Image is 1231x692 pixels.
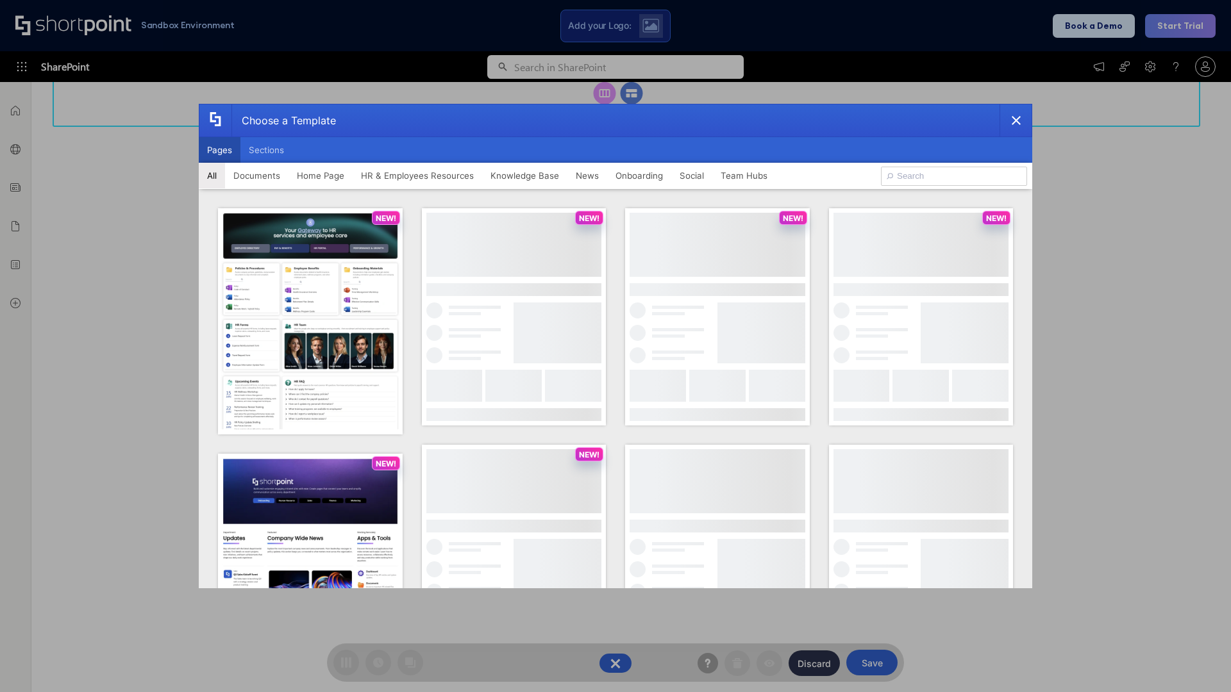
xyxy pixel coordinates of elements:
[712,163,776,188] button: Team Hubs
[240,137,292,163] button: Sections
[199,137,240,163] button: Pages
[376,213,396,223] p: NEW!
[353,163,482,188] button: HR & Employees Resources
[231,104,336,136] div: Choose a Template
[199,163,225,188] button: All
[579,213,599,223] p: NEW!
[289,163,353,188] button: Home Page
[482,163,567,188] button: Knowledge Base
[783,213,803,223] p: NEW!
[671,163,712,188] button: Social
[881,167,1027,186] input: Search
[579,450,599,459] p: NEW!
[376,459,396,468] p: NEW!
[199,104,1032,588] div: template selector
[607,163,671,188] button: Onboarding
[225,163,289,188] button: Documents
[567,163,607,188] button: News
[986,213,1007,223] p: NEW!
[1167,630,1231,692] iframe: Chat Widget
